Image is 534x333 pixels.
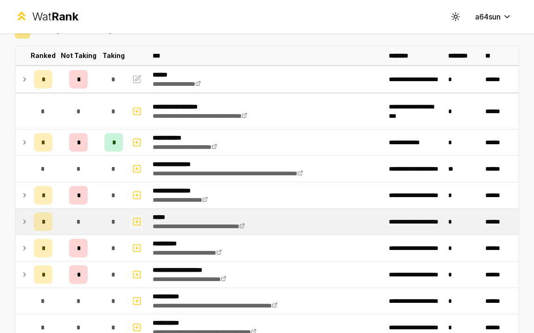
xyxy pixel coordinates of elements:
[468,8,519,25] button: a64sun
[61,51,97,60] p: Not Taking
[15,9,78,24] a: WatRank
[51,10,78,23] span: Rank
[103,51,125,60] p: Taking
[32,9,78,24] div: Wat
[475,11,501,22] span: a64sun
[31,51,56,60] p: Ranked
